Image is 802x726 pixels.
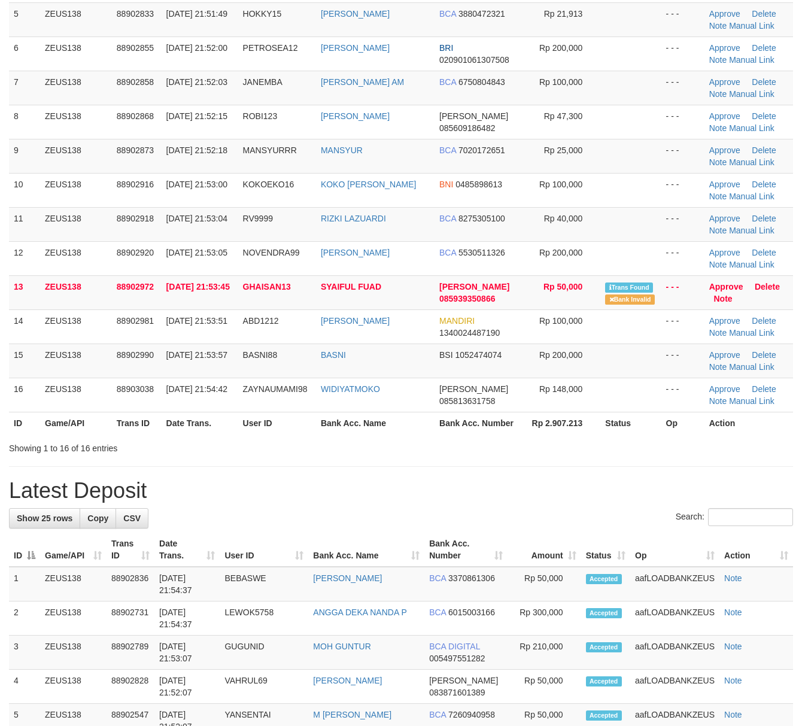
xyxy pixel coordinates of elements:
span: Copy 8275305100 to clipboard [458,214,505,223]
span: BRI [439,43,453,53]
a: Delete [752,145,776,155]
span: 88903038 [117,384,154,394]
label: Search: [676,508,793,526]
span: BNI [439,180,453,189]
a: Note [709,89,727,99]
td: ZEUS138 [40,567,107,602]
a: Approve [709,282,743,291]
a: Note [709,328,727,338]
a: [PERSON_NAME] [321,316,390,326]
a: Approve [709,77,740,87]
td: Rp 50,000 [508,670,581,704]
a: Manual Link [729,89,774,99]
td: [DATE] 21:54:37 [154,567,220,602]
span: Rp 47,300 [544,111,583,121]
a: SYAIFUL FUAD [321,282,381,291]
a: [PERSON_NAME] [321,111,390,121]
span: Rp 25,000 [544,145,583,155]
td: Rp 50,000 [508,567,581,602]
span: Rp 50,000 [543,282,582,291]
a: Delete [752,316,776,326]
span: Rp 148,000 [539,384,582,394]
span: BCA [429,710,446,719]
span: Copy 7260940958 to clipboard [448,710,495,719]
input: Search: [708,508,793,526]
td: 3 [9,636,40,670]
a: Manual Link [729,396,774,406]
span: Copy 3370861306 to clipboard [448,573,495,583]
span: Copy 3880472321 to clipboard [458,9,505,19]
span: Accepted [586,676,622,686]
th: Op: activate to sort column ascending [630,533,719,567]
th: Status: activate to sort column ascending [581,533,630,567]
span: Accepted [586,710,622,721]
td: 88902828 [107,670,154,704]
th: Trans ID: activate to sort column ascending [107,533,154,567]
a: Approve [709,145,740,155]
a: M [PERSON_NAME] [313,710,391,719]
span: 88902920 [117,248,154,257]
td: ZEUS138 [40,309,112,344]
a: WIDIYATMOKO [321,384,380,394]
span: RV9999 [243,214,273,223]
span: [PERSON_NAME] [439,384,508,394]
div: Showing 1 to 16 of 16 entries [9,438,325,454]
span: [PERSON_NAME] [439,111,508,121]
a: Manual Link [729,192,774,201]
a: Delete [752,384,776,394]
td: 88902836 [107,567,154,602]
a: Note [724,607,742,617]
span: BSI [439,350,453,360]
a: RIZKI LAZUARDI [321,214,386,223]
a: Note [709,55,727,65]
td: aafLOADBANKZEUS [630,602,719,636]
th: Bank Acc. Number [435,412,522,434]
span: BCA [429,607,446,617]
span: Accepted [586,608,622,618]
td: Rp 300,000 [508,602,581,636]
a: Delete [752,350,776,360]
a: Approve [709,350,740,360]
td: ZEUS138 [40,105,112,139]
td: - - - [661,275,704,309]
th: Date Trans. [162,412,238,434]
a: Approve [709,43,740,53]
span: 88902855 [117,43,154,53]
td: ZEUS138 [40,275,112,309]
td: 12 [9,241,40,275]
span: 88902833 [117,9,154,19]
span: [DATE] 21:53:00 [166,180,227,189]
span: 88902916 [117,180,154,189]
span: ABD1212 [243,316,279,326]
td: 8 [9,105,40,139]
th: Trans ID [112,412,162,434]
td: 1 [9,567,40,602]
span: BCA [429,573,446,583]
span: [DATE] 21:52:18 [166,145,227,155]
th: ID [9,412,40,434]
a: [PERSON_NAME] [313,573,382,583]
td: - - - [661,71,704,105]
span: Rp 200,000 [539,350,582,360]
span: Copy 085813631758 to clipboard [439,396,495,406]
td: aafLOADBANKZEUS [630,567,719,602]
span: [DATE] 21:52:00 [166,43,227,53]
span: CSV [123,514,141,523]
th: Action [704,412,793,434]
a: Delete [752,77,776,87]
td: ZEUS138 [40,173,112,207]
td: - - - [661,2,704,37]
td: - - - [661,139,704,173]
a: Note [709,260,727,269]
a: Delete [752,9,776,19]
span: Copy 005497551282 to clipboard [429,654,485,663]
span: Copy 085939350866 to clipboard [439,294,495,303]
td: aafLOADBANKZEUS [630,636,719,670]
td: 5 [9,2,40,37]
a: [PERSON_NAME] [313,676,382,685]
a: Delete [752,248,776,257]
a: Delete [752,111,776,121]
a: Approve [709,9,740,19]
span: BCA [439,77,456,87]
a: Note [709,123,727,133]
